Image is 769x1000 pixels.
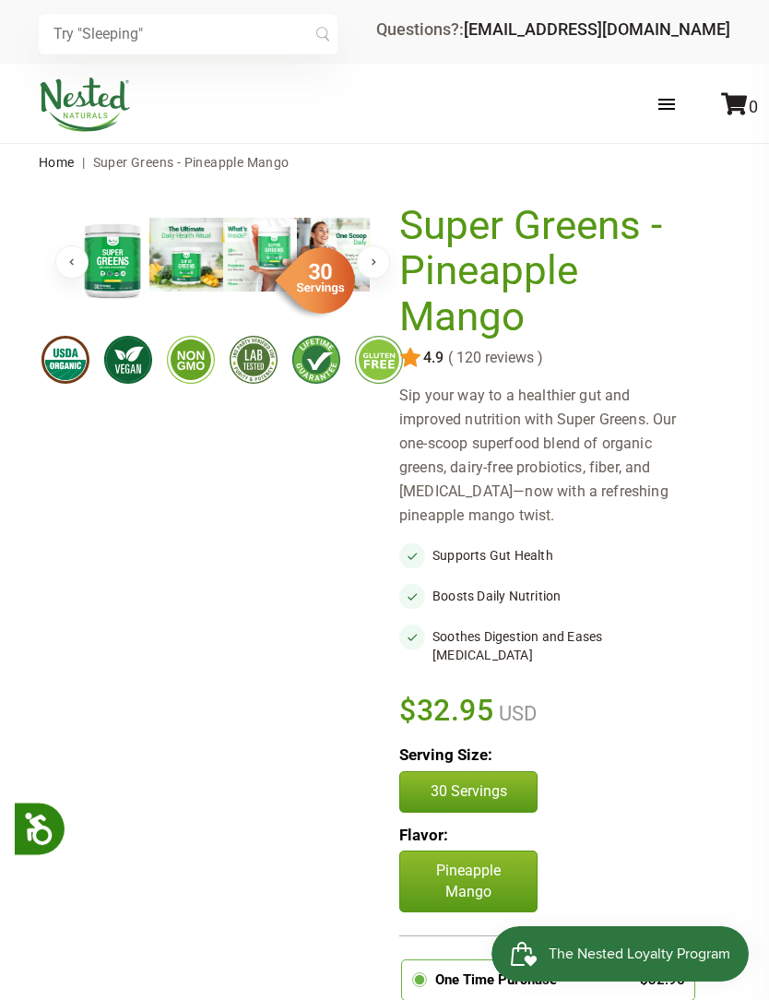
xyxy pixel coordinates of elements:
[419,781,518,802] p: 30 Servings
[444,350,543,366] span: ( 120 reviews )
[399,826,448,844] b: Flavor:
[263,241,355,320] img: sg-servings-30.png
[39,155,75,170] a: Home
[39,14,337,54] input: Try "Sleeping"
[76,218,149,303] img: Super Greens - Pineapple Mango
[399,851,538,912] p: Pineapple Mango
[399,624,693,668] li: Soothes Digestion and Eases [MEDICAL_DATA]
[399,583,693,609] li: Boosts Daily Nutrition
[749,97,758,116] span: 0
[491,926,751,982] iframe: Button to open loyalty program pop-up
[399,203,684,340] h1: Super Greens - Pineapple Mango
[41,336,89,384] img: usdaorganic
[93,155,290,170] span: Super Greens - Pineapple Mango
[55,245,89,279] button: Previous
[77,155,89,170] span: |
[355,336,403,384] img: glutenfree
[292,336,340,384] img: lifetimeguarantee
[104,336,152,384] img: vegan
[39,77,131,132] img: Nested Naturals
[167,336,215,384] img: gmofree
[376,21,730,38] div: Questions?:
[230,336,278,384] img: thirdpartytested
[464,19,730,39] a: [EMAIL_ADDRESS][DOMAIN_NAME]
[721,97,758,116] a: 0
[223,218,297,292] img: Super Greens - Pineapple Mango
[421,350,444,366] span: 4.9
[399,542,693,568] li: Supports Gut Health
[494,702,537,725] span: USD
[297,218,371,292] img: Super Greens - Pineapple Mango
[399,771,538,812] button: 30 Servings
[399,347,421,369] img: star.svg
[399,745,492,764] b: Serving Size:
[357,245,390,279] button: Next
[39,144,731,181] nav: breadcrumbs
[149,218,223,292] img: Super Greens - Pineapple Mango
[399,384,693,528] div: Sip your way to a healthier gut and improved nutrition with Super Greens. Our one-scoop superfood...
[399,690,494,731] span: $32.95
